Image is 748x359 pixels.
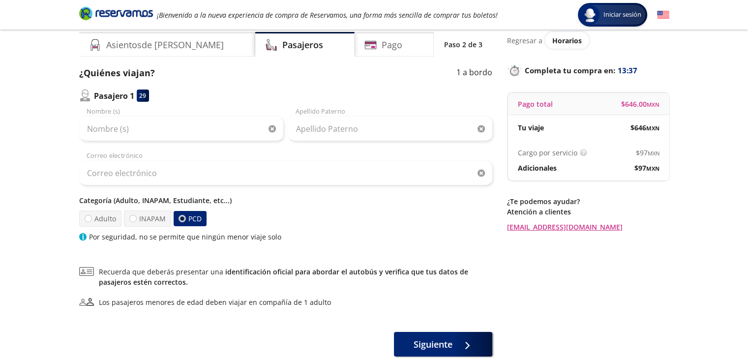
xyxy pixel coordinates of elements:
span: Siguiente [414,338,452,351]
p: Tu viaje [518,122,544,133]
input: Correo electrónico [79,161,492,185]
p: Paso 2 de 3 [444,39,482,50]
h4: Asientos de [PERSON_NAME] [106,38,224,52]
button: English [657,9,669,21]
p: Adicionales [518,163,557,173]
p: ¿Quiénes viajan? [79,66,155,80]
span: Iniciar sesión [599,10,645,20]
a: [EMAIL_ADDRESS][DOMAIN_NAME] [507,222,669,232]
div: Los pasajeros menores de edad deben viajar en compañía de 1 adulto [99,297,331,307]
small: MXN [648,150,659,157]
p: Categoría (Adulto, INAPAM, Estudiante, etc...) [79,195,492,206]
label: INAPAM [122,210,172,227]
div: Regresar a ver horarios [507,32,669,49]
p: Pasajero 1 [94,90,134,102]
span: $ 646 [630,122,659,133]
input: Apellido Paterno [288,117,492,141]
div: 29 [137,90,149,102]
em: ¡Bienvenido a la nueva experiencia de compra de Reservamos, una forma más sencilla de comprar tus... [157,10,498,20]
p: Atención a clientes [507,207,669,217]
span: Horarios [552,36,582,45]
i: Brand Logo [79,6,153,21]
label: PCD [173,210,207,227]
small: MXN [646,124,659,132]
p: Por seguridad, no se permite que ningún menor viaje solo [89,232,281,242]
span: $ 97 [634,163,659,173]
span: $ 646.00 [621,99,659,109]
h4: Pasajeros [282,38,323,52]
label: Adulto [78,210,122,227]
input: Nombre (s) [79,117,283,141]
p: Regresar a [507,35,542,46]
small: MXN [647,101,659,108]
p: Pago total [518,99,553,109]
p: 1 a bordo [456,66,492,80]
span: $ 97 [636,148,659,158]
p: Completa tu compra en : [507,63,669,77]
span: Recuerda que deberás presentar una [99,267,492,287]
p: ¿Te podemos ayudar? [507,196,669,207]
p: Cargo por servicio [518,148,577,158]
a: identificación oficial para abordar el autobús y verifica que tus datos de pasajeros estén correc... [99,267,468,287]
h4: Pago [382,38,402,52]
a: Brand Logo [79,6,153,24]
small: MXN [646,165,659,172]
span: 13:37 [618,65,637,76]
button: Siguiente [394,332,492,357]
